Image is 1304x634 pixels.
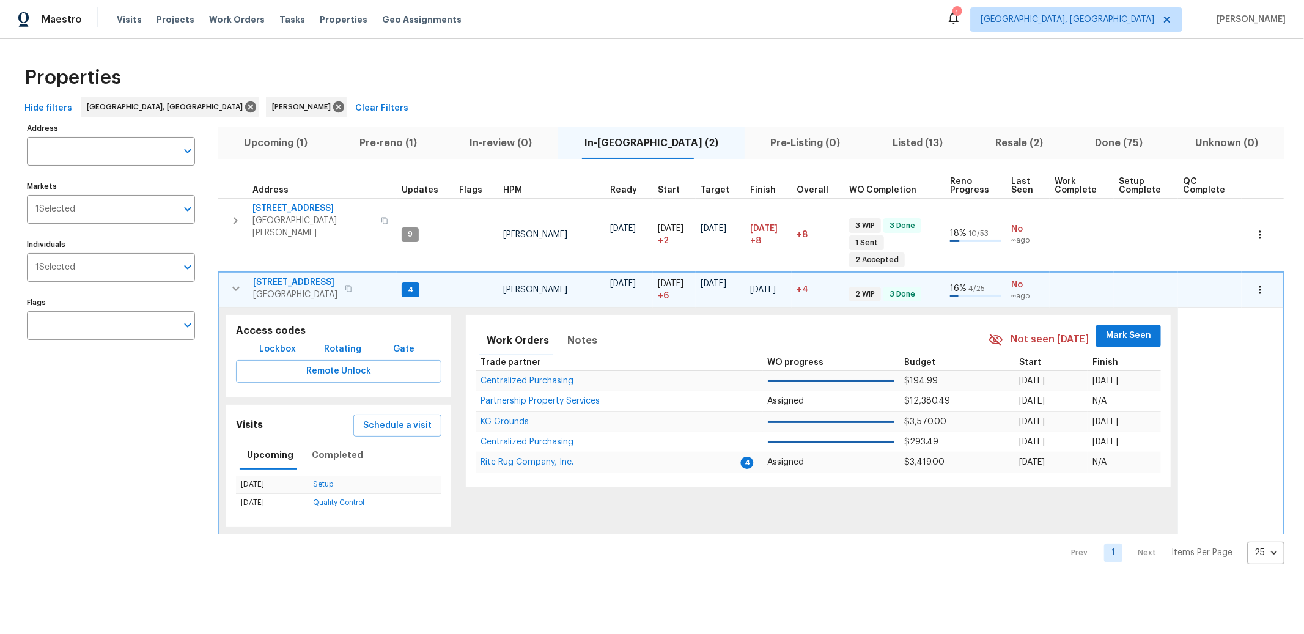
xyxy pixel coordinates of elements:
button: Open [179,317,196,334]
td: Project started 6 days late [653,272,696,308]
span: Last Seen [1011,177,1034,194]
span: 3 Done [885,289,920,300]
span: $3,419.00 [904,458,945,466]
div: Projected renovation finish date [750,186,787,194]
span: Resale (2) [976,135,1062,152]
span: [STREET_ADDRESS] [252,202,374,215]
span: Notes [567,332,597,349]
span: [DATE] [658,279,683,288]
span: [DATE] [610,224,636,233]
div: Days past target finish date [797,186,839,194]
span: [DATE] [1019,438,1045,446]
span: 3 Done [885,221,920,231]
td: [DATE] [236,494,308,512]
span: Work Orders [209,13,265,26]
span: [PERSON_NAME] [272,101,336,113]
div: Target renovation project end date [701,186,740,194]
span: [GEOGRAPHIC_DATA], [GEOGRAPHIC_DATA] [981,13,1154,26]
span: Finish [750,186,776,194]
div: 1 [952,7,961,20]
button: Remote Unlock [236,360,441,383]
span: In-[GEOGRAPHIC_DATA] (2) [565,135,737,152]
span: [DATE] [1092,438,1118,446]
span: Tasks [279,15,305,24]
button: Hide filters [20,97,77,120]
span: Not seen [DATE] [1011,333,1089,347]
span: [DATE] [750,286,776,294]
span: Pre-reno (1) [341,135,437,152]
span: Completed [312,448,363,463]
a: Setup [313,481,333,488]
span: [PERSON_NAME] [503,286,567,294]
span: [DATE] [701,279,726,288]
span: Reno Progress [950,177,990,194]
p: Assigned [768,395,894,408]
span: 1 Selected [35,204,75,215]
span: +4 [797,286,808,294]
span: QC Complete [1183,177,1226,194]
span: 16 % [950,284,967,293]
div: [PERSON_NAME] [266,97,347,117]
label: Address [27,125,195,132]
span: Ready [610,186,637,194]
span: Start [658,186,680,194]
label: Flags [27,299,195,306]
a: Quality Control [313,499,364,506]
span: N/A [1092,397,1107,405]
span: Mark Seen [1106,328,1151,344]
span: Listed (13) [874,135,962,152]
span: 10 / 53 [968,230,989,237]
span: Address [252,186,289,194]
span: $194.99 [904,377,938,385]
span: 9 [403,229,418,240]
span: Centralized Purchasing [481,377,573,385]
h5: Access codes [236,325,441,337]
span: [GEOGRAPHIC_DATA], [GEOGRAPHIC_DATA] [87,101,248,113]
span: WO progress [768,358,824,367]
p: Assigned [768,456,894,469]
span: 18 % [950,229,967,238]
span: Updates [402,186,438,194]
span: Rotating [324,342,361,357]
span: +8 [750,235,761,247]
span: [DATE] [658,224,683,233]
span: 2 WIP [850,289,880,300]
span: 4 [741,457,754,469]
span: $3,570.00 [904,418,946,426]
span: [DATE] [1019,458,1045,466]
span: KG Grounds [481,418,529,426]
span: Properties [320,13,367,26]
span: Lockbox [259,342,296,357]
span: Schedule a visit [363,418,432,433]
span: Rite Rug Company, Inc. [481,458,573,466]
span: [GEOGRAPHIC_DATA] [253,289,337,301]
span: + 2 [658,235,669,247]
div: [GEOGRAPHIC_DATA], [GEOGRAPHIC_DATA] [81,97,259,117]
span: [GEOGRAPHIC_DATA][PERSON_NAME] [252,215,374,239]
span: Properties [24,72,121,84]
span: 2 Accepted [850,255,904,265]
span: Overall [797,186,828,194]
span: [DATE] [1019,397,1045,405]
span: [DATE] [1092,377,1118,385]
a: Goto page 1 [1104,544,1122,562]
a: Centralized Purchasing [481,377,573,385]
span: [DATE] [1019,418,1045,426]
button: Open [179,201,196,218]
span: 4 [403,285,418,295]
span: HPM [503,186,522,194]
span: Upcoming (1) [225,135,326,152]
span: In-review (0) [451,135,551,152]
span: 1 Selected [35,262,75,273]
span: Clear Filters [355,101,408,116]
span: Gate [389,342,418,357]
span: 3 WIP [850,221,880,231]
span: [PERSON_NAME] [1212,13,1286,26]
span: Visits [117,13,142,26]
span: No [1011,223,1045,235]
span: Maestro [42,13,82,26]
span: Partnership Property Services [481,397,600,405]
span: [DATE] [1019,377,1045,385]
span: Flags [459,186,482,194]
span: + 6 [658,290,669,302]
